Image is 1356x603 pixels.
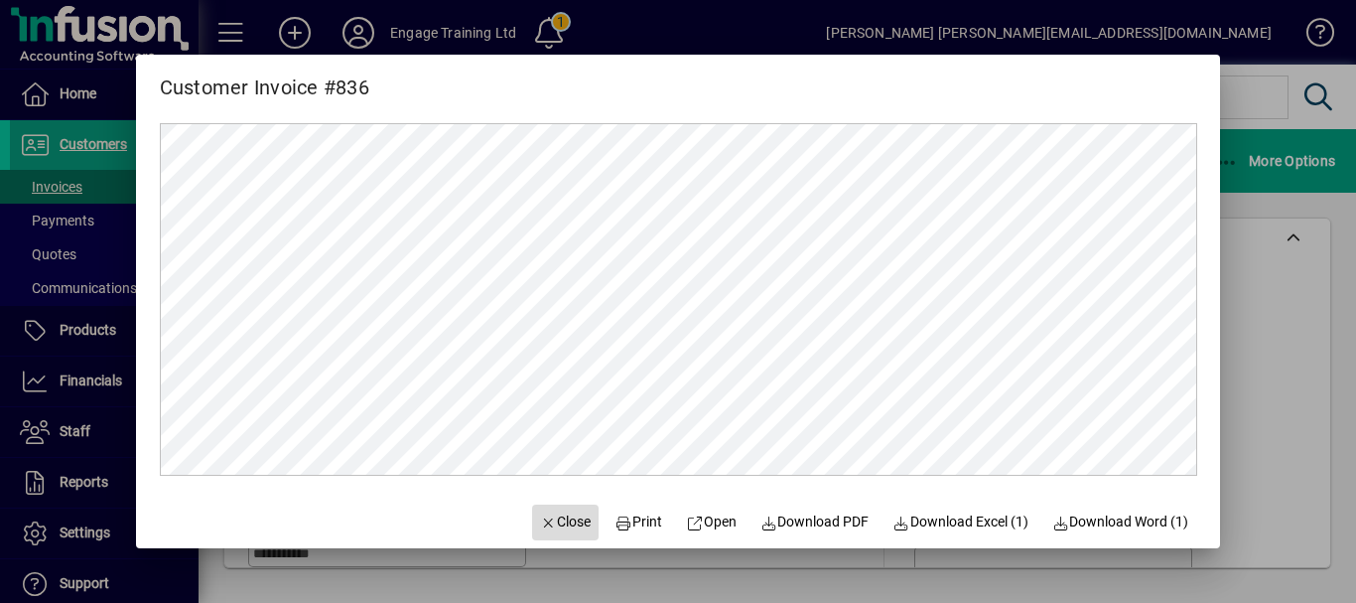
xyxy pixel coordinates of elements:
[686,512,737,532] span: Open
[607,505,670,540] button: Print
[136,55,393,103] h2: Customer Invoice #836
[615,512,663,532] span: Print
[1044,505,1197,540] button: Download Word (1)
[892,512,1028,532] span: Download Excel (1)
[678,505,745,540] a: Open
[532,505,600,540] button: Close
[1052,512,1189,532] span: Download Word (1)
[752,505,878,540] a: Download PDF
[540,512,592,532] span: Close
[760,512,870,532] span: Download PDF
[884,505,1036,540] button: Download Excel (1)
